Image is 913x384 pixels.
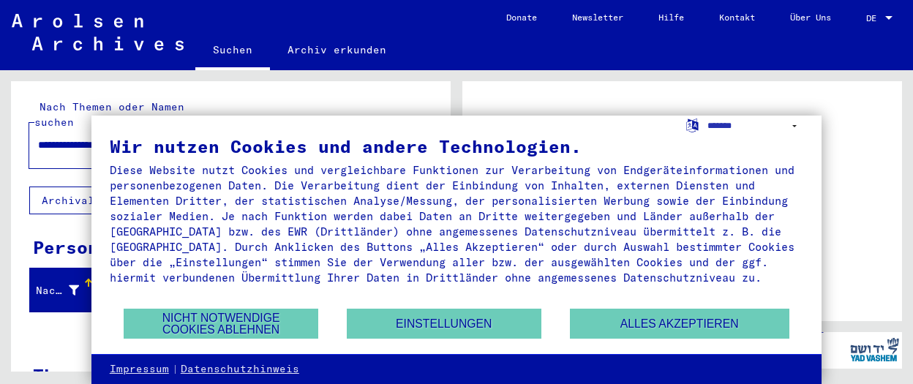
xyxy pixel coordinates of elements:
[124,309,318,339] button: Nicht notwendige Cookies ablehnen
[847,331,902,368] img: yv_logo.png
[110,138,803,155] div: Wir nutzen Cookies und andere Technologien.
[12,14,184,50] img: Arolsen_neg.svg
[181,362,299,377] a: Datenschutzhinweis
[30,270,94,311] mat-header-cell: Nachname
[570,309,789,339] button: Alles akzeptieren
[110,162,803,285] div: Diese Website nutzt Cookies und vergleichbare Funktionen zur Verarbeitung von Endgeräteinformatio...
[36,279,97,302] div: Nachname
[707,116,803,137] select: Sprache auswählen
[866,13,882,23] span: DE
[110,362,169,377] a: Impressum
[29,187,184,214] button: Archival tree units
[195,32,270,70] a: Suchen
[34,100,184,129] mat-label: Nach Themen oder Namen suchen
[36,283,79,298] div: Nachname
[347,309,541,339] button: Einstellungen
[33,234,121,260] div: Personen
[270,32,404,67] a: Archiv erkunden
[685,117,700,131] label: Sprache auswählen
